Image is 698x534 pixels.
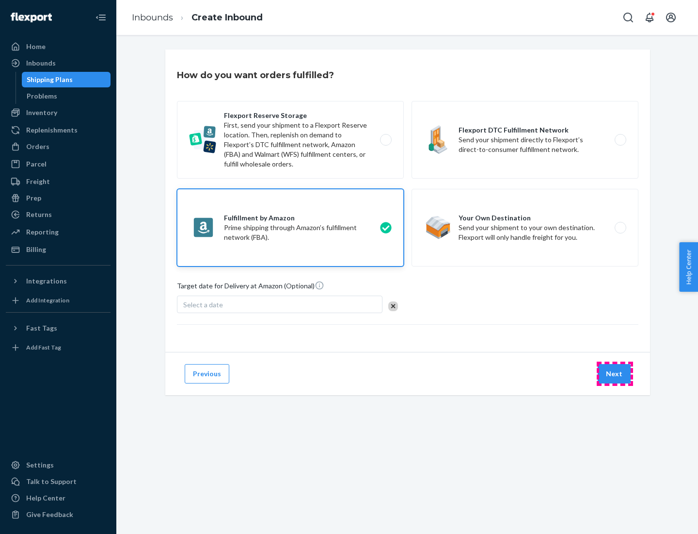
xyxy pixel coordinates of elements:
[6,457,111,473] a: Settings
[26,460,54,470] div: Settings
[124,3,270,32] ol: breadcrumbs
[6,320,111,336] button: Fast Tags
[27,91,57,101] div: Problems
[26,493,65,503] div: Help Center
[26,323,57,333] div: Fast Tags
[26,227,59,237] div: Reporting
[185,364,229,384] button: Previous
[132,12,173,23] a: Inbounds
[6,55,111,71] a: Inbounds
[6,340,111,355] a: Add Fast Tag
[26,245,46,254] div: Billing
[6,190,111,206] a: Prep
[6,174,111,189] a: Freight
[679,242,698,292] button: Help Center
[26,296,69,304] div: Add Integration
[26,343,61,351] div: Add Fast Tag
[6,39,111,54] a: Home
[661,8,681,27] button: Open account menu
[6,474,111,489] a: Talk to Support
[26,210,52,219] div: Returns
[6,293,111,308] a: Add Integration
[26,159,47,169] div: Parcel
[6,105,111,120] a: Inventory
[619,8,638,27] button: Open Search Box
[6,224,111,240] a: Reporting
[6,207,111,222] a: Returns
[177,69,334,82] h3: How do you want orders fulfilled?
[26,193,41,203] div: Prep
[6,273,111,289] button: Integrations
[11,13,52,22] img: Flexport logo
[6,507,111,522] button: Give Feedback
[26,510,73,519] div: Give Feedback
[26,142,49,151] div: Orders
[26,58,56,68] div: Inbounds
[26,125,78,135] div: Replenishments
[6,242,111,257] a: Billing
[26,42,46,51] div: Home
[26,108,57,117] div: Inventory
[598,364,631,384] button: Next
[177,281,324,295] span: Target date for Delivery at Amazon (Optional)
[6,156,111,172] a: Parcel
[26,477,77,486] div: Talk to Support
[640,8,659,27] button: Open notifications
[183,300,223,309] span: Select a date
[26,276,67,286] div: Integrations
[22,72,111,87] a: Shipping Plans
[6,490,111,506] a: Help Center
[27,75,73,84] div: Shipping Plans
[6,122,111,138] a: Replenishments
[22,88,111,104] a: Problems
[6,139,111,154] a: Orders
[26,177,50,186] div: Freight
[191,12,263,23] a: Create Inbound
[91,8,111,27] button: Close Navigation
